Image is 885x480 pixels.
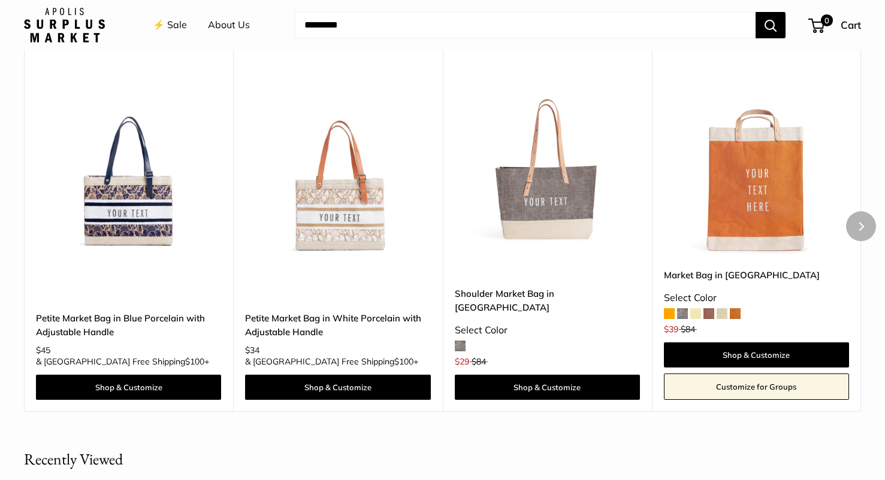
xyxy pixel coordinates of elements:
div: Select Color [455,321,640,339]
img: description_Make it yours with custom printed text. [245,71,430,256]
img: description_Our first Chambray Shoulder Market Bag [455,71,640,256]
span: $45 [36,345,50,356]
a: 0 Cart [810,16,861,35]
a: description_Our first Chambray Shoulder Market Bagdescription_Adjustable soft leather handle [455,71,640,256]
img: description_Make it yours with custom, printed text. [664,71,849,256]
a: Shop & Customize [36,375,221,400]
input: Search... [295,12,756,38]
span: $29 [455,356,469,367]
a: About Us [208,16,250,34]
a: Petite Market Bag in Blue Porcelain with Adjustable Handle [36,311,221,339]
span: $84 [472,356,486,367]
a: Shop & Customize [664,342,849,367]
span: & [GEOGRAPHIC_DATA] Free Shipping + [245,357,418,366]
a: description_Make it yours with custom printed text.description_Transform your everyday errands in... [36,71,221,256]
button: Next [846,211,876,241]
span: $39 [664,324,678,335]
span: $84 [681,324,695,335]
span: Cart [841,19,861,31]
button: Search [756,12,786,38]
span: $100 [394,356,413,367]
h2: Recently Viewed [24,448,123,471]
a: Petite Market Bag in White Porcelain with Adjustable Handle [245,311,430,339]
img: description_Make it yours with custom printed text. [36,71,221,256]
span: $34 [245,345,259,356]
a: Shop & Customize [245,375,430,400]
a: description_Make it yours with custom, printed text.Market Bag in Citrus [664,71,849,256]
span: & [GEOGRAPHIC_DATA] Free Shipping + [36,357,209,366]
img: Apolis: Surplus Market [24,8,105,42]
span: $100 [185,356,204,367]
a: ⚡️ Sale [153,16,187,34]
a: Customize for Groups [664,373,849,400]
div: Select Color [664,289,849,307]
a: Market Bag in [GEOGRAPHIC_DATA] [664,268,849,282]
span: 0 [821,14,833,26]
a: Shoulder Market Bag in [GEOGRAPHIC_DATA] [455,287,640,315]
a: Shop & Customize [455,375,640,400]
a: description_Make it yours with custom printed text.description_Transform your everyday errands in... [245,71,430,256]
